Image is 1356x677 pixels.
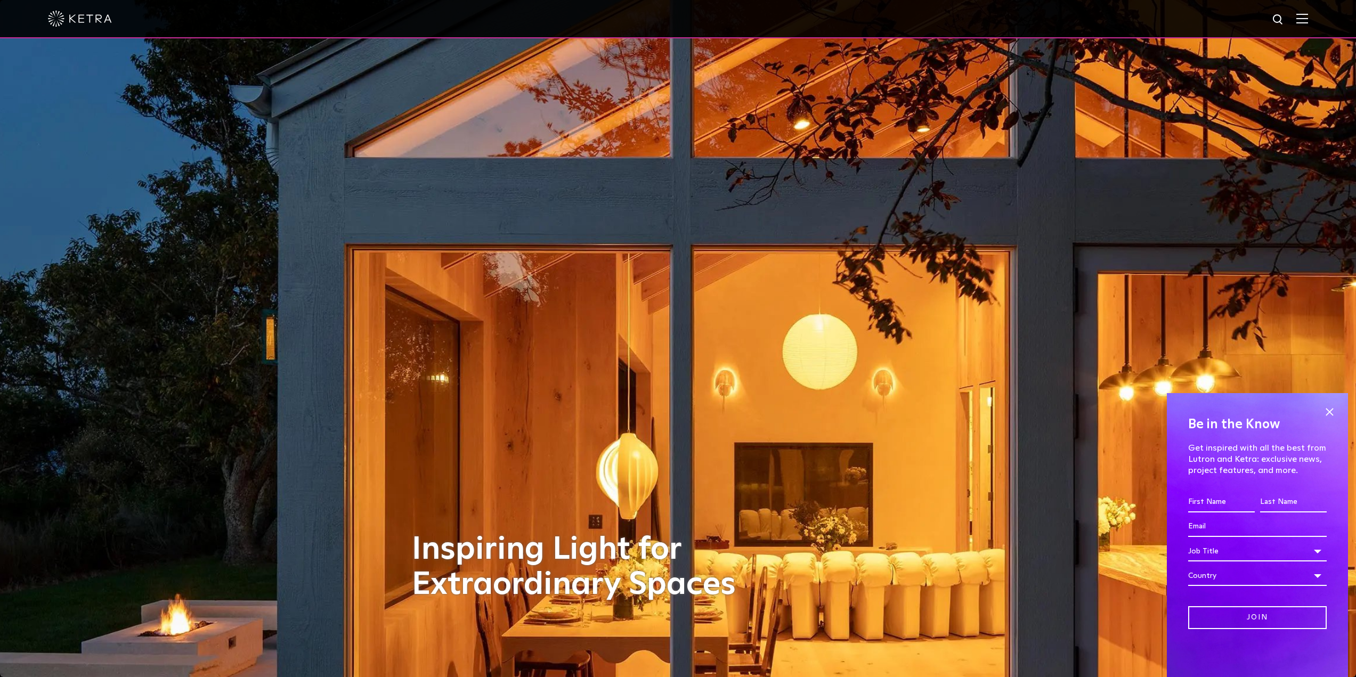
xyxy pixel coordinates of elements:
img: ketra-logo-2019-white [48,11,112,27]
input: Last Name [1260,492,1327,512]
div: Job Title [1188,541,1327,561]
input: First Name [1188,492,1255,512]
p: Get inspired with all the best from Lutron and Ketra: exclusive news, project features, and more. [1188,443,1327,476]
div: Country [1188,566,1327,586]
img: Hamburger%20Nav.svg [1296,13,1308,23]
h1: Inspiring Light for Extraordinary Spaces [412,532,758,602]
img: search icon [1272,13,1285,27]
h4: Be in the Know [1188,414,1327,435]
input: Join [1188,606,1327,629]
input: Email [1188,517,1327,537]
